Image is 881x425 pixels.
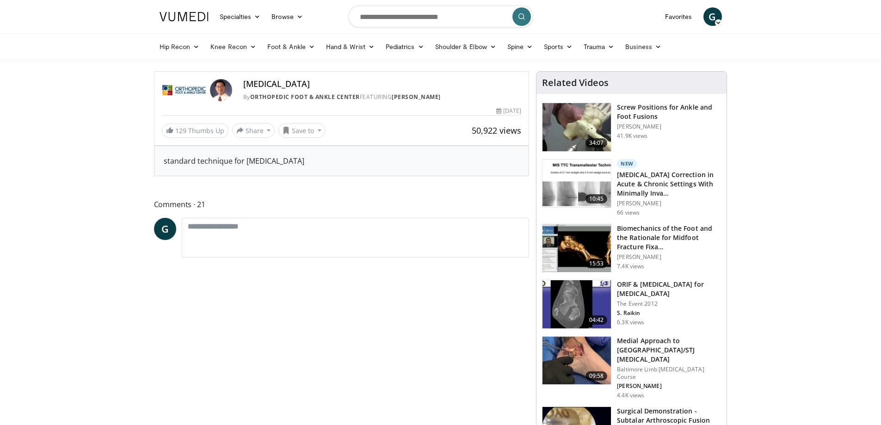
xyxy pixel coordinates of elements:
a: Specialties [214,7,266,26]
span: 129 [175,126,186,135]
a: Foot & Ankle [262,37,320,56]
a: 04:42 ORIF & [MEDICAL_DATA] for [MEDICAL_DATA] The Event 2012 S. Raikin 6.3K views [542,280,721,329]
img: 7b238990-64d5-495c-bfd3-a01049b4c358.150x105_q85_crop-smart_upscale.jpg [542,160,611,208]
p: Baltimore Limb [MEDICAL_DATA] Course [617,366,721,381]
h3: Screw Positions for Ankle and Foot Fusions [617,103,721,121]
img: b88189cb-fcee-4eb4-9fae-86a5d421ad62.150x105_q85_crop-smart_upscale.jpg [542,224,611,272]
p: [PERSON_NAME] [617,200,721,207]
img: b3e585cd-3312-456d-b1b7-4eccbcdb01ed.150x105_q85_crop-smart_upscale.jpg [542,337,611,385]
h3: Biomechanics of the Foot and the Rationale for Midfoot Fracture Fixa… [617,224,721,252]
img: Orthopedic Foot & Ankle Center [162,79,206,101]
p: 66 views [617,209,640,216]
img: VuMedi Logo [160,12,209,21]
span: 09:58 [585,371,608,381]
a: Sports [538,37,578,56]
a: Hand & Wrist [320,37,380,56]
img: E-HI8y-Omg85H4KX4xMDoxOmtxOwKG7D_4.150x105_q85_crop-smart_upscale.jpg [542,280,611,328]
span: Comments 21 [154,198,530,210]
a: G [154,218,176,240]
a: 10:45 New [MEDICAL_DATA] Correction in Acute & Chronic Settings With Minimally Inva… [PERSON_NAME... [542,159,721,216]
button: Save to [278,123,326,138]
p: 41.9K views [617,132,647,140]
span: 04:42 [585,315,608,325]
p: 6.3K views [617,319,644,326]
p: 4.4K views [617,392,644,399]
a: Hip Recon [154,37,205,56]
button: Share [232,123,275,138]
img: 67572_0000_3.png.150x105_q85_crop-smart_upscale.jpg [542,103,611,151]
a: Favorites [659,7,698,26]
h4: Related Videos [542,77,609,88]
h3: Medial Approach to [GEOGRAPHIC_DATA]/STJ [MEDICAL_DATA] [617,336,721,364]
span: 10:45 [585,194,608,203]
span: 15:53 [585,259,608,268]
a: Spine [502,37,538,56]
a: 15:53 Biomechanics of the Foot and the Rationale for Midfoot Fracture Fixa… [PERSON_NAME] 7.4K views [542,224,721,273]
a: Orthopedic Foot & Ankle Center [250,93,360,101]
a: Shoulder & Elbow [430,37,502,56]
a: 34:07 Screw Positions for Ankle and Foot Fusions [PERSON_NAME] 41.9K views [542,103,721,152]
a: Browse [266,7,308,26]
div: [DATE] [496,107,521,115]
a: Knee Recon [205,37,262,56]
p: The Event 2012 [617,300,721,308]
div: standard technique for [MEDICAL_DATA] [164,155,520,166]
h3: ORIF & [MEDICAL_DATA] for [MEDICAL_DATA] [617,280,721,298]
span: 34:07 [585,138,608,148]
p: [PERSON_NAME] [617,123,721,130]
input: Search topics, interventions [348,6,533,28]
a: G [703,7,722,26]
h3: Surgical Demonstration - Subtalar Arthroscopic Fusion [617,407,721,425]
span: 50,922 views [472,125,521,136]
a: Trauma [578,37,620,56]
p: [PERSON_NAME] [617,382,721,390]
a: Business [620,37,667,56]
a: 129 Thumbs Up [162,123,228,138]
a: Pediatrics [380,37,430,56]
p: 7.4K views [617,263,644,270]
h4: [MEDICAL_DATA] [243,79,522,89]
p: S. Raikin [617,309,721,317]
a: 09:58 Medial Approach to [GEOGRAPHIC_DATA]/STJ [MEDICAL_DATA] Baltimore Limb [MEDICAL_DATA] Cours... [542,336,721,399]
h3: [MEDICAL_DATA] Correction in Acute & Chronic Settings With Minimally Inva… [617,170,721,198]
img: Avatar [210,79,232,101]
p: [PERSON_NAME] [617,253,721,261]
p: New [617,159,637,168]
div: By FEATURING [243,93,522,101]
a: [PERSON_NAME] [392,93,441,101]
